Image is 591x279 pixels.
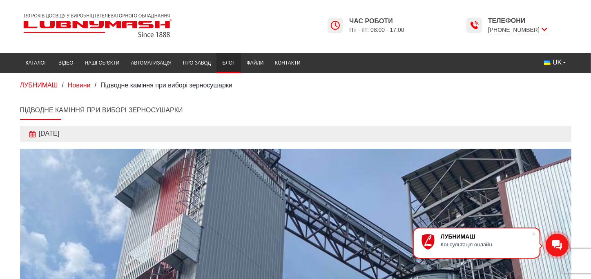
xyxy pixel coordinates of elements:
a: Про завод [177,55,216,71]
a: Автоматизація [125,55,177,71]
a: Каталог [20,55,53,71]
a: Наші об’єкти [79,55,125,71]
img: Lubnymash [20,10,175,41]
a: Блог [216,55,241,71]
span: UK [553,58,562,67]
a: ЛУБНИМАШ [20,82,58,89]
span: / [62,82,63,89]
span: / [95,82,96,89]
a: Новини [68,82,91,89]
div: ЛУБНИМАШ [441,233,531,240]
a: Файли [241,55,270,71]
img: Lubnymash time icon [330,20,340,30]
a: Підводне каміння при виборі зерносушарки [20,107,183,114]
span: Пн - пт: 08:00 - 17:00 [349,26,404,34]
span: Час роботи [349,17,404,26]
img: Українська [544,60,551,65]
button: UK [538,55,571,70]
span: Підводне каміння при виборі зерносушарки [100,82,232,89]
span: Телефони [488,16,547,25]
img: Lubnymash time icon [469,20,479,30]
div: Консультація онлайн. [441,241,531,248]
span: [PHONE_NUMBER] [488,26,547,34]
div: [DATE] [20,126,571,141]
a: Контакти [269,55,306,71]
a: Відео [53,55,79,71]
